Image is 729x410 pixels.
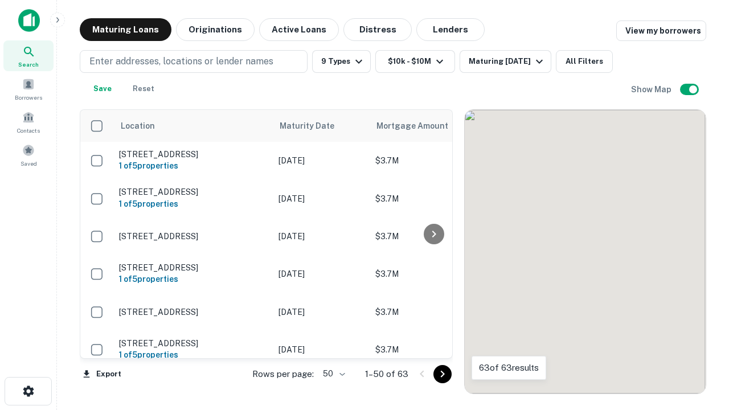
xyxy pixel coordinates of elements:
[176,18,255,41] button: Originations
[279,343,364,356] p: [DATE]
[672,282,729,337] iframe: Chat Widget
[119,273,267,285] h6: 1 of 5 properties
[416,18,485,41] button: Lenders
[259,18,339,41] button: Active Loans
[15,93,42,102] span: Borrowers
[616,20,706,41] a: View my borrowers
[460,50,551,73] button: Maturing [DATE]
[375,268,489,280] p: $3.7M
[119,187,267,197] p: [STREET_ADDRESS]
[479,361,539,375] p: 63 of 63 results
[125,77,162,100] button: Reset
[21,159,37,168] span: Saved
[119,198,267,210] h6: 1 of 5 properties
[119,307,267,317] p: [STREET_ADDRESS]
[119,263,267,273] p: [STREET_ADDRESS]
[279,192,364,205] p: [DATE]
[80,50,308,73] button: Enter addresses, locations or lender names
[312,50,371,73] button: 9 Types
[252,367,314,381] p: Rows per page:
[279,154,364,167] p: [DATE]
[375,230,489,243] p: $3.7M
[375,154,489,167] p: $3.7M
[84,77,121,100] button: Save your search to get updates of matches that match your search criteria.
[365,367,408,381] p: 1–50 of 63
[3,73,54,104] a: Borrowers
[375,192,489,205] p: $3.7M
[80,366,124,383] button: Export
[279,268,364,280] p: [DATE]
[279,230,364,243] p: [DATE]
[119,338,267,348] p: [STREET_ADDRESS]
[17,126,40,135] span: Contacts
[18,9,40,32] img: capitalize-icon.png
[119,159,267,172] h6: 1 of 5 properties
[3,40,54,71] a: Search
[631,83,673,96] h6: Show Map
[113,110,273,142] th: Location
[375,343,489,356] p: $3.7M
[375,306,489,318] p: $3.7M
[370,110,495,142] th: Mortgage Amount
[279,306,364,318] p: [DATE]
[273,110,370,142] th: Maturity Date
[119,149,267,159] p: [STREET_ADDRESS]
[119,231,267,241] p: [STREET_ADDRESS]
[376,119,463,133] span: Mortgage Amount
[18,60,39,69] span: Search
[89,55,273,68] p: Enter addresses, locations or lender names
[318,366,347,382] div: 50
[433,365,452,383] button: Go to next page
[375,50,455,73] button: $10k - $10M
[3,106,54,137] a: Contacts
[3,140,54,170] a: Saved
[556,50,613,73] button: All Filters
[465,110,706,393] div: 0 0
[120,119,155,133] span: Location
[280,119,349,133] span: Maturity Date
[343,18,412,41] button: Distress
[469,55,546,68] div: Maturing [DATE]
[119,348,267,361] h6: 1 of 5 properties
[80,18,171,41] button: Maturing Loans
